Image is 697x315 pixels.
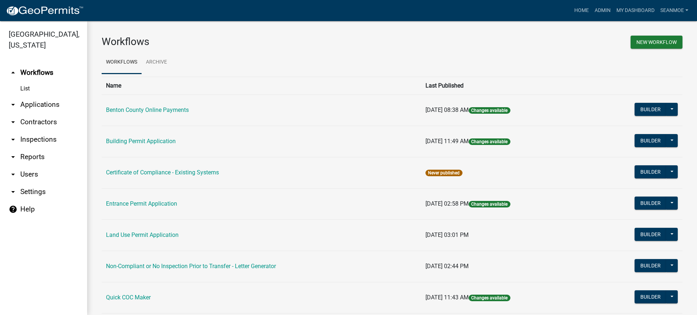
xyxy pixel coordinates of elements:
button: New Workflow [631,36,682,49]
a: Entrance Permit Application [106,200,177,207]
span: [DATE] 02:44 PM [425,263,469,270]
button: Builder [635,290,667,303]
a: Archive [142,51,171,74]
i: arrow_drop_down [9,170,17,179]
th: Name [102,77,421,94]
span: Never published [425,170,462,176]
button: Builder [635,165,667,178]
a: SeanMoe [657,4,691,17]
button: Builder [635,197,667,210]
span: [DATE] 03:01 PM [425,231,469,238]
a: Building Permit Application [106,138,176,145]
button: Builder [635,134,667,147]
a: Home [571,4,592,17]
a: My Dashboard [614,4,657,17]
button: Builder [635,228,667,241]
span: Changes available [469,295,510,301]
th: Last Published [421,77,588,94]
i: arrow_drop_down [9,100,17,109]
i: arrow_drop_down [9,153,17,161]
span: [DATE] 02:58 PM [425,200,469,207]
button: Builder [635,103,667,116]
a: Admin [592,4,614,17]
span: Changes available [469,138,510,145]
h3: Workflows [102,36,387,48]
i: help [9,205,17,214]
a: Land Use Permit Application [106,231,179,238]
span: [DATE] 08:38 AM [425,106,469,113]
i: arrow_drop_down [9,187,17,196]
a: Non-Compliant or No Inspection Prior to Transfer - Letter Generator [106,263,276,270]
span: [DATE] 11:49 AM [425,138,469,145]
span: [DATE] 11:43 AM [425,294,469,301]
i: arrow_drop_down [9,118,17,126]
a: Workflows [102,51,142,74]
span: Changes available [469,107,510,114]
i: arrow_drop_down [9,135,17,144]
a: Certificate of Compliance - Existing Systems [106,169,219,176]
a: Benton County Online Payments [106,106,189,113]
a: Quick COC Maker [106,294,151,301]
i: arrow_drop_up [9,68,17,77]
button: Builder [635,259,667,272]
span: Changes available [469,201,510,207]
